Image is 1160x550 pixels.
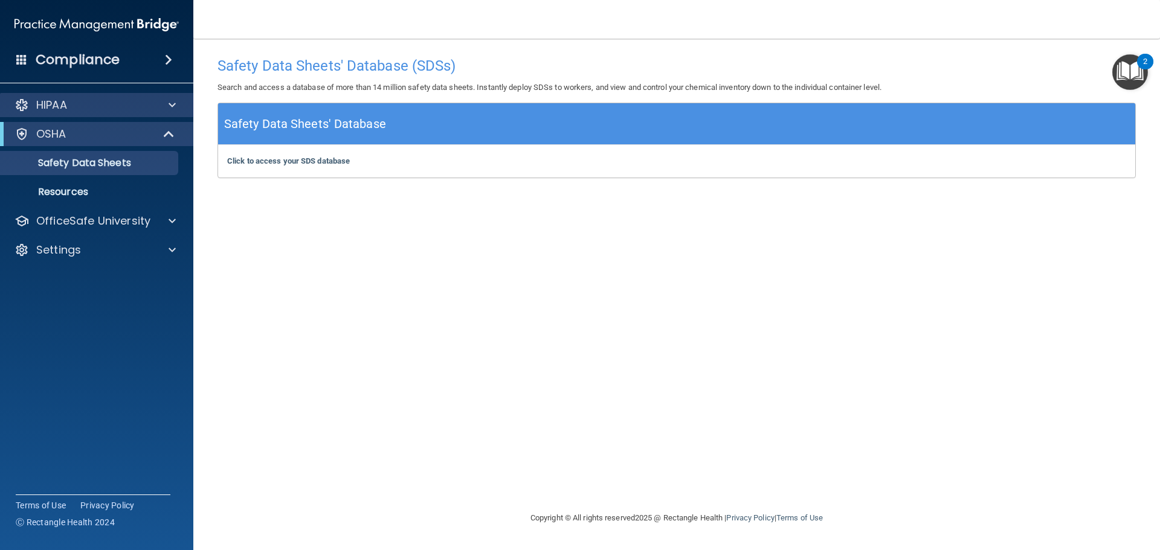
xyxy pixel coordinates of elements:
[1112,54,1148,90] button: Open Resource Center, 2 new notifications
[1143,62,1147,77] div: 2
[227,156,350,165] a: Click to access your SDS database
[36,51,120,68] h4: Compliance
[14,98,176,112] a: HIPAA
[36,214,150,228] p: OfficeSafe University
[14,243,176,257] a: Settings
[16,516,115,528] span: Ⓒ Rectangle Health 2024
[224,114,386,135] h5: Safety Data Sheets' Database
[36,98,67,112] p: HIPAA
[456,499,897,537] div: Copyright © All rights reserved 2025 @ Rectangle Health | |
[776,513,823,522] a: Terms of Use
[8,157,173,169] p: Safety Data Sheets
[14,127,175,141] a: OSHA
[726,513,774,522] a: Privacy Policy
[36,127,66,141] p: OSHA
[80,499,135,511] a: Privacy Policy
[36,243,81,257] p: Settings
[14,13,179,37] img: PMB logo
[14,214,176,228] a: OfficeSafe University
[217,80,1136,95] p: Search and access a database of more than 14 million safety data sheets. Instantly deploy SDSs to...
[8,186,173,198] p: Resources
[217,58,1136,74] h4: Safety Data Sheets' Database (SDSs)
[16,499,66,511] a: Terms of Use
